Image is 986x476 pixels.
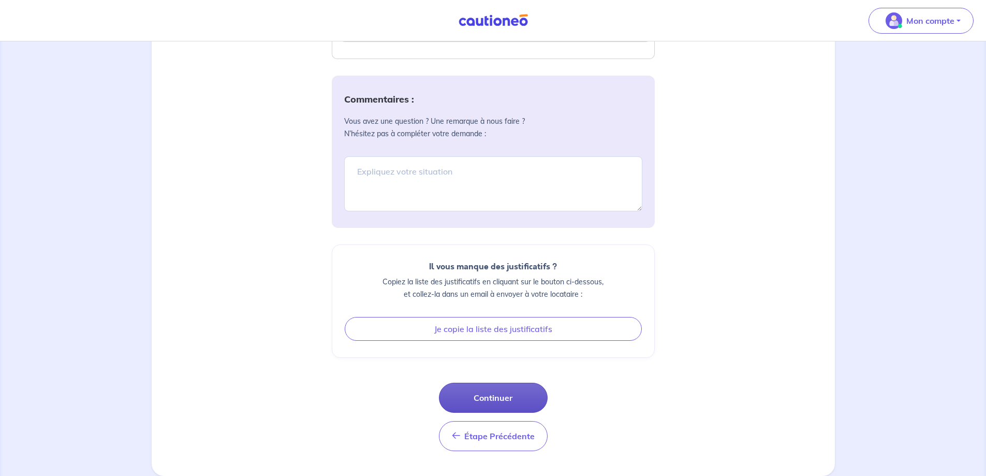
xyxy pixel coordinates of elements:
[454,14,532,27] img: Cautioneo
[344,93,414,105] strong: Commentaires :
[345,317,642,341] button: Je copie la liste des justificatifs
[886,12,902,29] img: illu_account_valid_menu.svg
[464,431,535,441] span: Étape Précédente
[344,115,642,140] p: Vous avez une question ? Une remarque à nous faire ? N’hésitez pas à compléter votre demande :
[439,421,548,451] button: Étape Précédente
[869,8,974,34] button: illu_account_valid_menu.svgMon compte
[439,383,548,413] button: Continuer
[345,276,642,300] p: Copiez la liste des justificatifs en cliquant sur le bouton ci-dessous, et collez-la dans un emai...
[345,262,642,271] h6: Il vous manque des justificatifs ?
[906,15,954,27] p: Mon compte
